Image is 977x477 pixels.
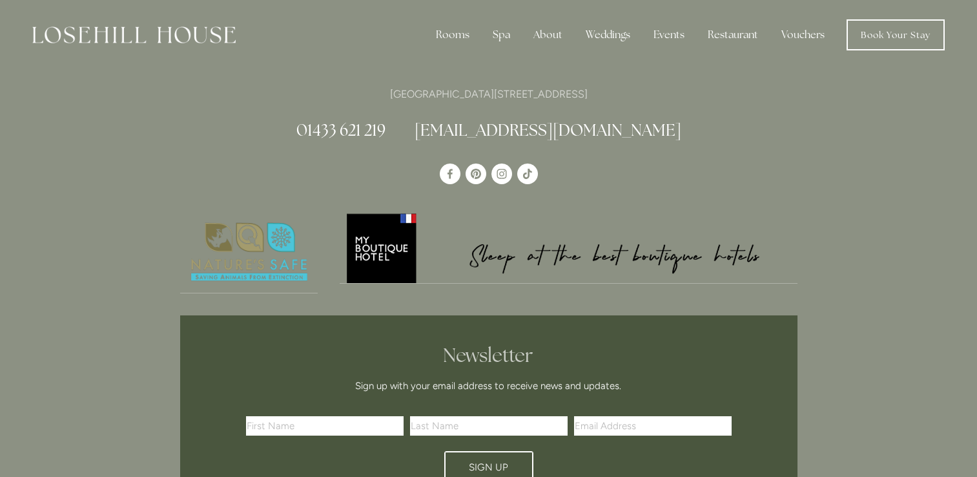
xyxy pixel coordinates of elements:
[251,344,727,367] h2: Newsletter
[574,416,732,436] input: Email Address
[575,22,641,48] div: Weddings
[426,22,480,48] div: Rooms
[251,378,727,394] p: Sign up with your email address to receive news and updates.
[32,26,236,43] img: Losehill House
[180,85,797,103] p: [GEOGRAPHIC_DATA][STREET_ADDRESS]
[517,164,538,184] a: TikTok
[410,416,568,436] input: Last Name
[246,416,404,436] input: First Name
[697,22,768,48] div: Restaurant
[847,19,945,50] a: Book Your Stay
[340,211,797,283] img: My Boutique Hotel - Logo
[469,461,508,473] span: Sign Up
[523,22,573,48] div: About
[771,22,835,48] a: Vouchers
[296,120,386,140] a: 01433 621 219
[643,22,695,48] div: Events
[180,211,318,293] img: Nature's Safe - Logo
[491,164,512,184] a: Instagram
[440,164,460,184] a: Losehill House Hotel & Spa
[340,211,797,284] a: My Boutique Hotel - Logo
[415,120,681,140] a: [EMAIL_ADDRESS][DOMAIN_NAME]
[482,22,520,48] div: Spa
[466,164,486,184] a: Pinterest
